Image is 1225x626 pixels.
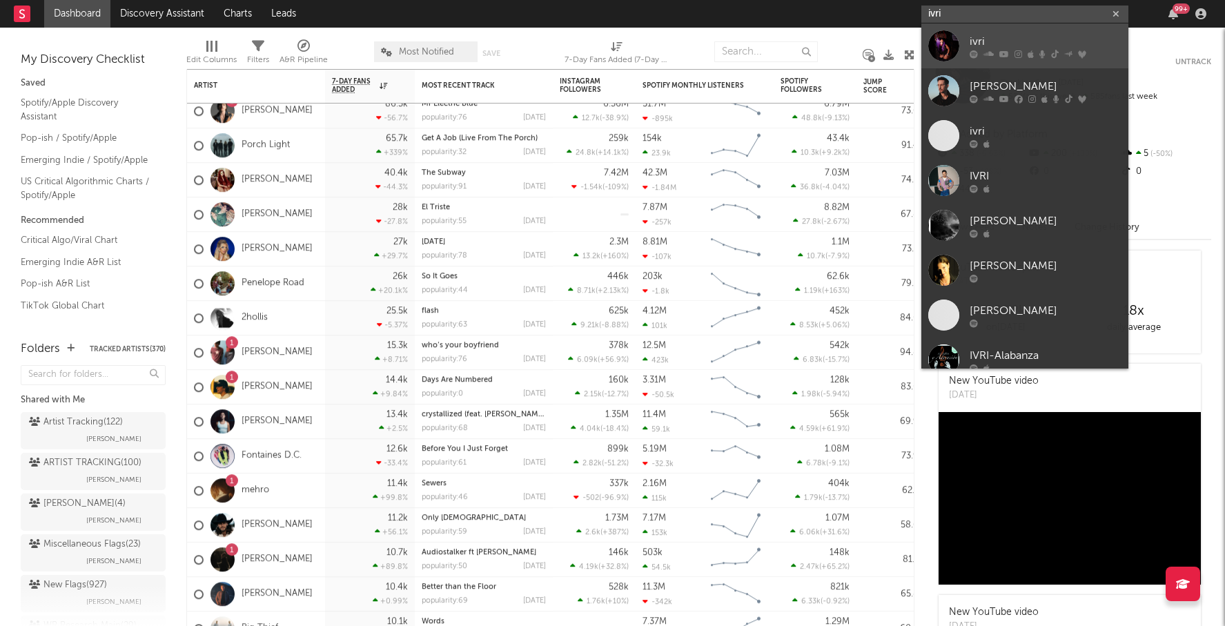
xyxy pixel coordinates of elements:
[86,512,141,529] span: [PERSON_NAME]
[386,306,408,315] div: 25.5k
[970,347,1121,364] div: IVRI-Alabanza
[422,169,546,177] div: The Subway
[705,335,767,370] svg: Chart title
[422,493,468,501] div: popularity: 46
[830,306,850,315] div: 452k
[580,184,602,192] span: -1.54k
[21,534,166,571] a: Miscellaneous Flags(23)[PERSON_NAME]
[643,459,674,468] div: -32.3k
[567,148,629,157] div: ( )
[643,444,667,453] div: 5.19M
[827,272,850,281] div: 62.6k
[643,81,746,90] div: Spotify Monthly Listeners
[863,241,919,257] div: 73.3
[568,355,629,364] div: ( )
[921,68,1128,113] a: [PERSON_NAME]
[1175,55,1211,69] button: Untrack
[822,184,847,192] span: -4.04 %
[825,168,850,177] div: 7.03M
[643,375,666,384] div: 3.31M
[422,183,467,190] div: popularity: 91
[863,344,919,361] div: 94.8
[970,302,1121,319] div: [PERSON_NAME]
[643,134,662,143] div: 154k
[21,392,166,409] div: Shared with Me
[827,253,847,261] span: -7.9 %
[1148,150,1173,158] span: -50 %
[29,496,126,512] div: [PERSON_NAME] ( 4 )
[643,203,667,212] div: 7.87M
[821,426,847,433] span: +61.9 %
[602,426,627,433] span: -18.4 %
[422,204,450,211] a: El Triste
[387,341,408,350] div: 15.3k
[242,485,269,496] a: mehro
[797,459,850,468] div: ( )
[830,375,850,384] div: 128k
[399,48,454,57] span: Most Notified
[422,355,467,363] div: popularity: 76
[422,148,467,156] div: popularity: 32
[523,321,546,329] div: [DATE]
[823,219,847,226] span: -2.67 %
[604,460,627,468] span: -51.2 %
[863,206,919,223] div: 67.8
[523,217,546,225] div: [DATE]
[422,321,467,329] div: popularity: 63
[21,493,166,531] a: [PERSON_NAME](4)[PERSON_NAME]
[609,375,629,384] div: 160k
[393,237,408,246] div: 27k
[863,172,919,188] div: 74.7
[374,252,408,261] div: +29.7 %
[376,114,408,123] div: -56.7 %
[804,288,822,295] span: 1.19k
[422,114,467,121] div: popularity: 76
[643,424,670,433] div: 59.1k
[830,341,850,350] div: 542k
[863,482,919,499] div: 62.1
[422,100,478,108] a: Mr Electric Blue
[824,288,847,295] span: +163 %
[280,35,328,75] div: A&R Pipeline
[242,588,313,600] a: [PERSON_NAME]
[602,115,627,123] span: -38.9 %
[643,355,669,364] div: 423k
[186,52,237,68] div: Edit Columns
[21,575,166,612] a: New Flags(927)[PERSON_NAME]
[607,272,629,281] div: 446k
[21,365,166,385] input: Search for folders...
[21,233,152,248] a: Critical Algo/Viral Chart
[643,306,667,315] div: 4.12M
[29,455,141,471] div: ARTIST TRACKING ( 100 )
[576,150,596,157] span: 24.8k
[422,238,445,246] a: [DATE]
[571,424,629,433] div: ( )
[609,479,629,488] div: 337k
[386,444,408,453] div: 12.6k
[242,415,313,427] a: [PERSON_NAME]
[705,163,767,197] svg: Chart title
[571,321,629,330] div: ( )
[422,459,467,467] div: popularity: 61
[568,286,629,295] div: ( )
[21,153,152,168] a: Emerging Indie / Spotify/Apple
[523,183,546,190] div: [DATE]
[21,130,152,146] a: Pop-ish / Spotify/Apple
[422,217,467,225] div: popularity: 55
[970,213,1121,229] div: [PERSON_NAME]
[921,113,1128,158] a: ivri
[949,389,1039,402] div: [DATE]
[601,322,627,330] span: -8.88 %
[582,115,600,123] span: 12.7k
[830,410,850,419] div: 565k
[794,355,850,364] div: ( )
[791,183,850,192] div: ( )
[921,158,1128,203] a: IVRI
[803,357,823,364] span: 6.83k
[379,424,408,433] div: +2.5 %
[376,459,408,468] div: -33.4 %
[422,424,468,432] div: popularity: 68
[582,460,602,468] span: 2.82k
[422,376,546,384] div: Days Are Numbered
[824,99,850,108] div: 6.79M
